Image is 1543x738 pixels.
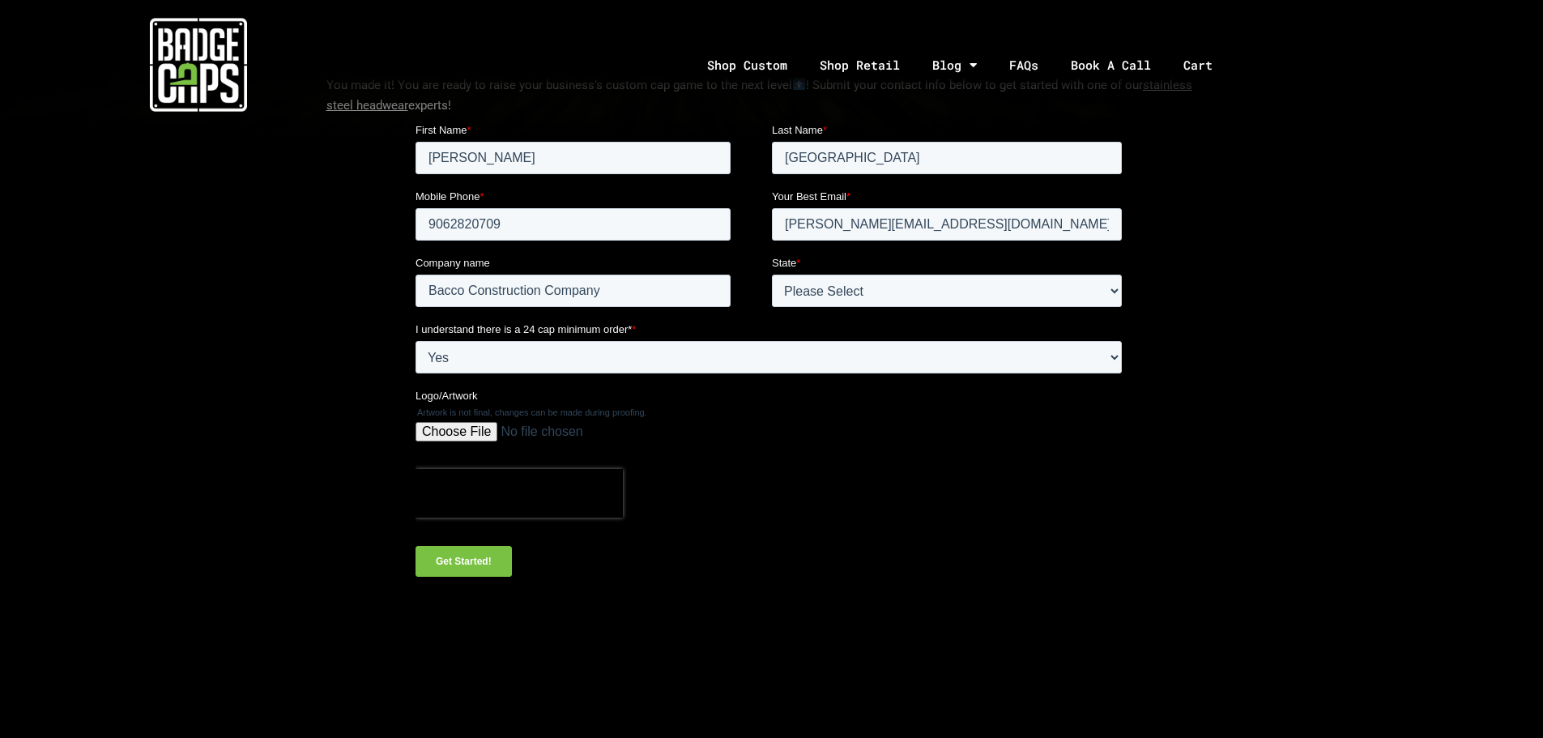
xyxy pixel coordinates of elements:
iframe: Form 0 [416,122,1128,624]
img: badgecaps white logo with green acccent [150,16,247,113]
iframe: Chat Widget [1462,660,1543,738]
a: Shop Custom [691,23,803,108]
a: Cart [1167,23,1249,108]
a: Book A Call [1055,23,1167,108]
nav: Menu [396,23,1543,108]
a: FAQs [993,23,1055,108]
a: Shop Retail [803,23,916,108]
a: Blog [916,23,993,108]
